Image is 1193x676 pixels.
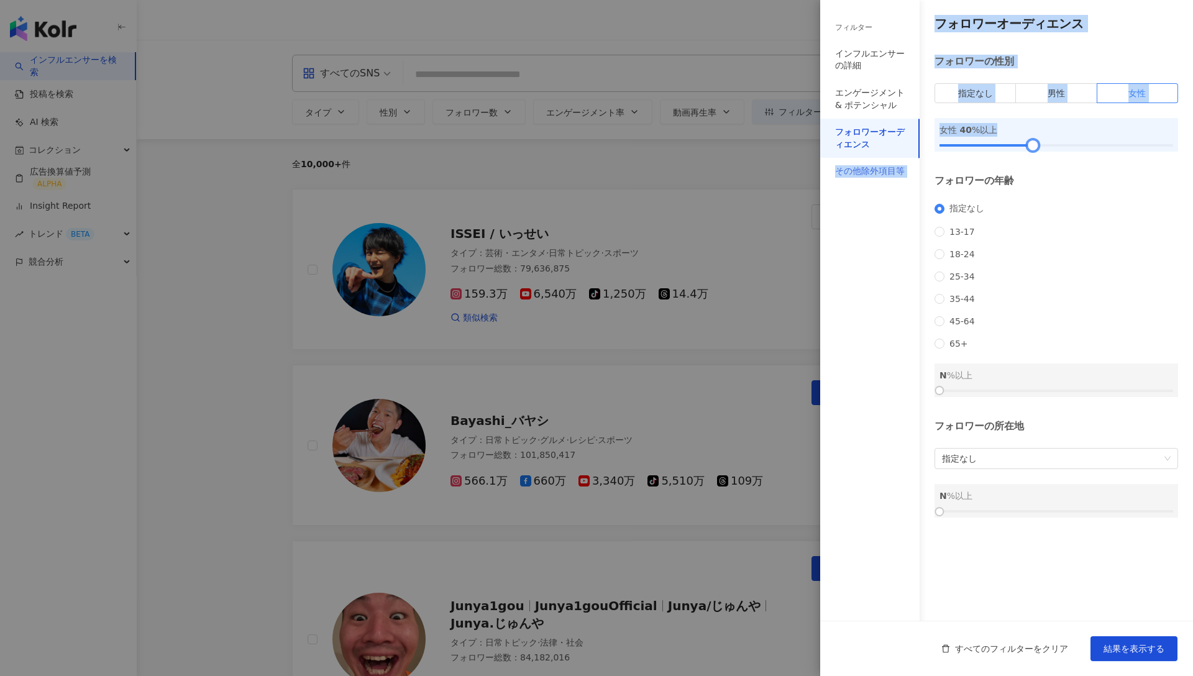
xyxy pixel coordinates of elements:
[929,636,1081,661] button: すべてのフィルターをクリア
[939,368,1173,382] div: %以上
[1090,636,1177,661] button: 結果を表示する
[835,87,905,111] div: エンゲージメント & ポテンシャル
[944,249,980,259] span: 18-24
[935,174,1178,188] div: フォロワーの年齢
[939,489,1173,503] div: %以上
[835,126,905,150] div: フォロワーオーディエンス
[939,123,1173,137] div: 女性 %以上
[835,22,872,33] div: フィルター
[944,294,980,304] span: 35-44
[944,316,980,326] span: 45-64
[935,419,1178,433] div: フォロワーの所在地
[944,227,980,237] span: 13-17
[944,339,973,349] span: 65+
[935,55,1178,68] div: フォロワーの性別
[955,644,1068,654] span: すべてのフィルターをクリア
[939,370,947,380] span: N
[835,165,905,178] div: その他除外項目等
[942,449,1171,468] span: 指定なし
[944,203,989,214] span: 指定なし
[959,125,971,135] span: 40
[1104,644,1164,654] span: 結果を表示する
[935,15,1178,32] h4: フォロワーオーディエンス
[944,272,980,281] span: 25-34
[835,48,905,72] div: インフルエンサーの詳細
[958,88,993,98] span: 指定なし
[1128,88,1146,98] span: 女性
[939,491,947,501] span: N
[941,644,950,653] span: delete
[1048,88,1065,98] span: 男性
